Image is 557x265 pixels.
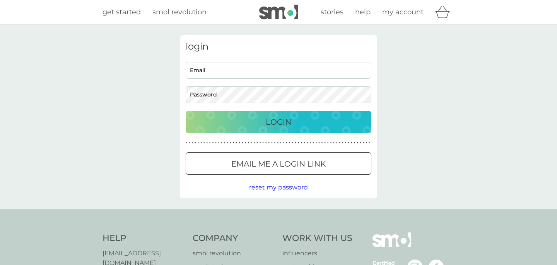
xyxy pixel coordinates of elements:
a: smol revolution [193,248,275,258]
p: ● [366,141,367,145]
p: ● [363,141,364,145]
a: get started [103,7,141,18]
p: ● [289,141,290,145]
a: smol revolution [152,7,207,18]
button: Email me a login link [186,152,371,175]
span: get started [103,8,141,16]
p: Login [266,116,291,128]
span: reset my password [249,184,308,191]
span: help [355,8,371,16]
p: ● [230,141,231,145]
p: ● [327,141,329,145]
p: ● [280,141,282,145]
a: my account [382,7,424,18]
p: ● [189,141,190,145]
p: ● [301,141,302,145]
p: ● [351,141,352,145]
p: ● [262,141,264,145]
img: smol [372,232,411,259]
p: ● [248,141,249,145]
p: ● [330,141,332,145]
p: ● [318,141,320,145]
h4: Company [193,232,275,244]
p: ● [227,141,229,145]
span: my account [382,8,424,16]
p: ● [236,141,237,145]
p: ● [307,141,308,145]
p: ● [274,141,276,145]
a: help [355,7,371,18]
h4: Help [103,232,185,244]
p: ● [186,141,187,145]
p: ● [251,141,252,145]
p: ● [298,141,299,145]
p: ● [203,141,205,145]
p: ● [271,141,273,145]
span: smol revolution [152,8,207,16]
p: ● [345,141,347,145]
p: ● [369,141,370,145]
p: ● [339,141,341,145]
p: ● [215,141,217,145]
p: ● [218,141,220,145]
p: ● [233,141,234,145]
p: ● [245,141,246,145]
p: ● [212,141,214,145]
p: ● [324,141,326,145]
p: ● [195,141,196,145]
button: Login [186,111,371,133]
p: ● [191,141,193,145]
p: ● [342,141,343,145]
p: ● [295,141,296,145]
a: influencers [282,248,352,258]
p: ● [253,141,255,145]
p: ● [304,141,305,145]
p: ● [277,141,278,145]
p: ● [292,141,294,145]
button: reset my password [249,182,308,193]
p: ● [200,141,202,145]
p: ● [316,141,317,145]
h4: Work With Us [282,232,352,244]
p: ● [221,141,223,145]
img: smol [259,5,298,19]
p: ● [357,141,358,145]
p: ● [336,141,338,145]
p: ● [268,141,270,145]
p: ● [265,141,267,145]
p: ● [321,141,323,145]
a: stories [321,7,343,18]
p: ● [313,141,314,145]
p: ● [206,141,208,145]
p: ● [198,141,199,145]
p: ● [260,141,261,145]
p: ● [286,141,287,145]
p: Email me a login link [231,158,326,170]
p: ● [348,141,349,145]
p: ● [283,141,285,145]
div: basket [435,4,454,20]
span: stories [321,8,343,16]
p: ● [239,141,240,145]
p: ● [354,141,355,145]
p: ● [256,141,258,145]
p: ● [309,141,311,145]
p: ● [333,141,335,145]
h3: login [186,41,371,52]
p: ● [224,141,226,145]
p: ● [242,141,243,145]
p: ● [360,141,361,145]
p: ● [209,141,211,145]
